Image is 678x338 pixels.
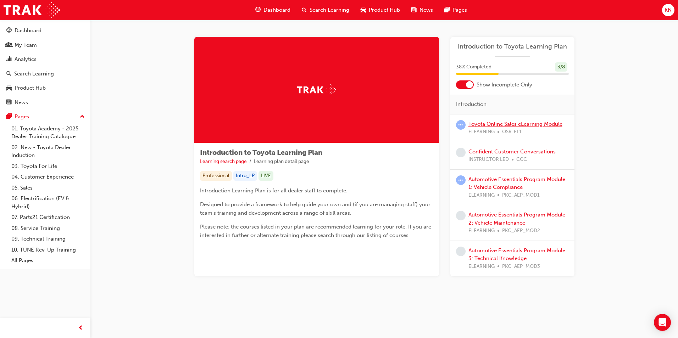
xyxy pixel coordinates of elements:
a: search-iconSearch Learning [296,3,355,17]
span: people-icon [6,42,12,49]
span: car-icon [6,85,12,91]
a: Search Learning [3,67,88,80]
div: Dashboard [15,27,41,35]
span: Show Incomplete Only [477,81,532,89]
button: KN [662,4,674,16]
span: Pages [452,6,467,14]
div: Product Hub [15,84,46,92]
a: 06. Electrification (EV & Hybrid) [9,193,88,212]
span: OSR-EL1 [502,128,522,136]
span: ELEARNING [468,128,495,136]
button: DashboardMy TeamAnalyticsSearch LearningProduct HubNews [3,23,88,110]
a: All Pages [9,255,88,266]
div: Intro_LP [233,171,257,181]
a: Analytics [3,53,88,66]
span: Please note: the courses listed in your plan are recommended learning for your role. If you are i... [200,224,433,238]
a: Toyota Online Sales eLearning Module [468,121,562,127]
span: Dashboard [263,6,290,14]
span: INSTRUCTOR LED [468,156,509,164]
div: Open Intercom Messenger [654,314,671,331]
span: guage-icon [6,28,12,34]
div: Pages [15,113,29,121]
div: News [15,98,28,107]
span: learningRecordVerb_NONE-icon [456,148,466,157]
a: Introduction to Toyota Learning Plan [456,43,569,51]
span: learningRecordVerb_ATTEMPT-icon [456,175,466,185]
a: car-iconProduct Hub [355,3,406,17]
a: guage-iconDashboard [250,3,296,17]
span: Product Hub [369,6,400,14]
button: Pages [3,110,88,123]
div: LIVE [259,171,273,181]
span: learningRecordVerb_NONE-icon [456,247,466,256]
span: search-icon [6,71,11,77]
span: Designed to provide a framework to help guide your own and (if you are managing staff) your team'... [200,201,432,216]
span: car-icon [361,6,366,15]
a: 10. TUNE Rev-Up Training [9,244,88,255]
span: news-icon [411,6,417,15]
a: 05. Sales [9,182,88,193]
span: Search Learning [310,6,349,14]
span: news-icon [6,100,12,106]
img: Trak [4,2,60,18]
a: Automotive Essentials Program Module 3: Technical Knowledge [468,247,565,262]
div: Professional [200,171,232,181]
div: Search Learning [14,70,54,78]
span: guage-icon [255,6,261,15]
a: News [3,96,88,109]
a: 02. New - Toyota Dealer Induction [9,142,88,161]
span: learningRecordVerb_NONE-icon [456,211,466,220]
span: pages-icon [444,6,450,15]
span: ELEARNING [468,191,495,199]
a: Confident Customer Conversations [468,148,556,155]
span: ELEARNING [468,263,495,271]
a: 07. Parts21 Certification [9,212,88,223]
a: 09. Technical Training [9,233,88,244]
a: Automotive Essentials Program Module 1: Vehicle Compliance [468,176,565,191]
span: chart-icon [6,56,12,63]
span: Introduction [456,100,487,108]
a: Dashboard [3,24,88,37]
a: 01. Toyota Academy - 2025 Dealer Training Catalogue [9,123,88,142]
div: Analytics [15,55,37,63]
a: 03. Toyota For Life [9,161,88,172]
span: PKC_AEP_MOD1 [502,191,540,199]
a: news-iconNews [406,3,439,17]
span: PKC_AEP_MOD3 [502,263,540,271]
a: Automotive Essentials Program Module 2: Vehicle Maintenance [468,212,565,226]
span: learningRecordVerb_ATTEMPT-icon [456,120,466,130]
span: KN [665,6,672,14]
li: Learning plan detail page [254,158,309,166]
span: up-icon [80,112,85,122]
a: 04. Customer Experience [9,171,88,182]
span: Introduction Learning Plan is for all dealer staff to complete. [200,187,348,194]
span: CCC [516,156,527,164]
span: ELEARNING [468,227,495,235]
span: pages-icon [6,114,12,120]
div: My Team [15,41,37,49]
a: pages-iconPages [439,3,473,17]
span: prev-icon [78,324,83,333]
div: 3 / 8 [555,62,567,72]
span: Introduction to Toyota Learning Plan [200,148,322,157]
span: PKC_AEP_MOD2 [502,227,540,235]
a: Product Hub [3,81,88,95]
span: News [419,6,433,14]
span: search-icon [302,6,307,15]
img: Trak [297,84,336,95]
a: Learning search page [200,158,247,164]
a: 08. Service Training [9,223,88,234]
a: My Team [3,39,88,52]
span: 38 % Completed [456,63,491,71]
